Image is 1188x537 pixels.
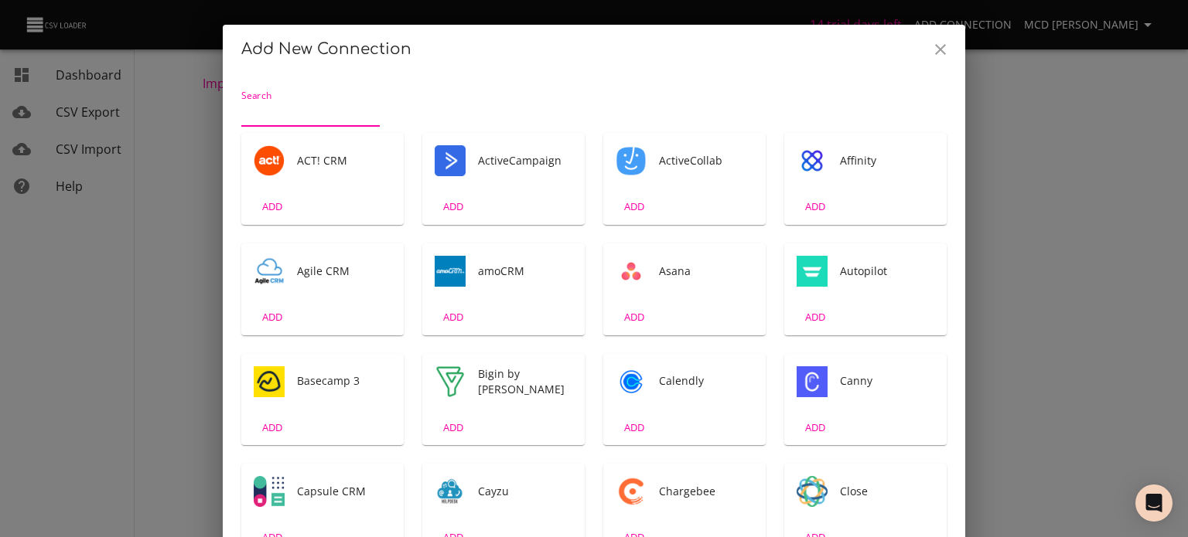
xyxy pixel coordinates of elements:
[254,366,285,397] img: Basecamp 3
[241,37,947,62] h2: Add New Connection
[840,153,934,168] span: Affinity
[478,484,572,499] span: Cayzu
[247,305,297,329] button: ADD
[790,195,840,219] button: ADD
[790,416,840,440] button: ADD
[797,145,828,176] img: Affinity
[613,419,655,437] span: ADD
[1135,484,1173,522] div: Open Intercom Messenger
[659,263,753,279] span: Asana
[254,476,285,507] img: Capsule CRM
[797,145,828,176] div: Tool
[840,263,934,279] span: Autopilot
[609,195,659,219] button: ADD
[794,419,836,437] span: ADD
[241,91,271,100] label: Search
[251,419,293,437] span: ADD
[797,256,828,287] div: Tool
[297,153,391,168] span: ACT! CRM
[435,476,466,507] div: Tool
[435,476,466,507] img: Cayzu
[435,145,466,176] img: ActiveCampaign
[797,366,828,397] img: Canny
[616,256,647,287] div: Tool
[432,308,474,326] span: ADD
[435,366,466,397] div: Tool
[297,373,391,389] span: Basecamp 3
[432,198,474,216] span: ADD
[797,476,828,507] div: Tool
[478,263,572,279] span: amoCRM
[616,366,647,397] div: Tool
[794,198,836,216] span: ADD
[254,145,285,176] div: Tool
[659,373,753,389] span: Calendly
[797,366,828,397] div: Tool
[797,476,828,507] img: Close
[840,484,934,499] span: Close
[247,195,297,219] button: ADD
[254,476,285,507] div: Tool
[435,366,466,397] img: Bigin by Zoho CRM
[478,153,572,168] span: ActiveCampaign
[616,145,647,176] img: ActiveCollab
[478,366,572,397] span: Bigin by [PERSON_NAME]
[790,305,840,329] button: ADD
[297,484,391,499] span: Capsule CRM
[247,416,297,440] button: ADD
[432,419,474,437] span: ADD
[616,366,647,397] img: Calendly
[616,256,647,287] img: Asana
[797,256,828,287] img: Autopilot
[254,145,285,176] img: ACT! CRM
[613,308,655,326] span: ADD
[613,198,655,216] span: ADD
[428,305,478,329] button: ADD
[251,308,293,326] span: ADD
[609,305,659,329] button: ADD
[254,366,285,397] div: Tool
[609,416,659,440] button: ADD
[254,256,285,287] div: Tool
[435,145,466,176] div: Tool
[794,308,836,326] span: ADD
[922,31,959,68] button: Close
[616,145,647,176] div: Tool
[435,256,466,287] img: amoCRM
[428,195,478,219] button: ADD
[297,263,391,279] span: Agile CRM
[251,198,293,216] span: ADD
[840,373,934,389] span: Canny
[616,476,647,507] div: Tool
[659,153,753,168] span: ActiveCollab
[616,476,647,507] img: Chargebee
[428,416,478,440] button: ADD
[435,256,466,287] div: Tool
[659,484,753,499] span: Chargebee
[254,256,285,287] img: Agile CRM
